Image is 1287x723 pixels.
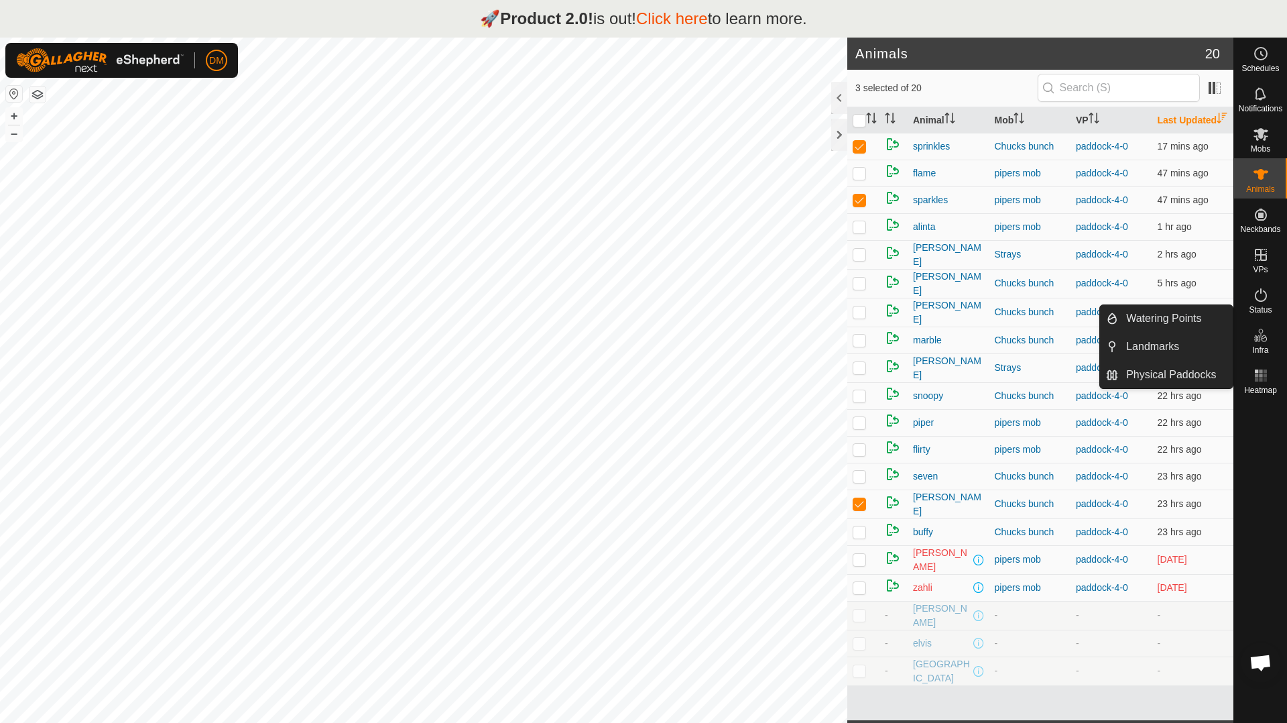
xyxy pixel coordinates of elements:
[995,581,1066,595] div: pipers mob
[1217,115,1227,125] p-sorticon: Activate to sort
[995,193,1066,207] div: pipers mob
[1076,362,1128,373] a: paddock-4-0
[885,330,901,346] img: returning on
[1158,498,1202,509] span: 18 Sept 2025, 6:36 am
[885,217,901,233] img: returning on
[29,87,46,103] button: Map Layers
[1126,367,1216,383] span: Physical Paddocks
[1251,145,1270,153] span: Mobs
[1076,582,1128,593] a: paddock-4-0
[866,115,877,125] p-sorticon: Activate to sort
[913,270,984,298] span: [PERSON_NAME]
[913,333,942,347] span: marble
[913,581,932,595] span: zahli
[995,636,1066,651] div: -
[1076,390,1128,401] a: paddock-4-0
[1118,333,1233,360] a: Landmarks
[995,247,1066,262] div: Strays
[500,9,593,27] strong: Product 2.0!
[913,602,971,630] span: [PERSON_NAME]
[885,302,901,319] img: returning on
[885,115,896,125] p-sorticon: Activate to sort
[6,86,22,102] button: Reset Map
[1076,278,1128,288] a: paddock-4-0
[1158,168,1209,178] span: 19 Sept 2025, 5:06 am
[1038,74,1200,102] input: Search (S)
[913,354,984,382] span: [PERSON_NAME]
[995,469,1066,484] div: Chucks bunch
[995,389,1066,403] div: Chucks bunch
[1158,638,1161,649] span: -
[1158,141,1209,152] span: 19 Sept 2025, 5:36 am
[885,245,901,261] img: returning on
[885,577,901,594] img: returning on
[885,358,901,374] img: returning on
[885,550,901,566] img: returning on
[1158,278,1197,288] span: 19 Sept 2025, 12:36 am
[908,107,989,133] th: Animal
[995,553,1066,567] div: pipers mob
[885,665,888,676] span: -
[1152,107,1234,133] th: Last Updated
[480,7,807,31] p: 🚀 is out! to learn more.
[944,115,955,125] p-sorticon: Activate to sort
[1158,554,1187,565] span: 18 Sept 2025, 5:06 am
[885,412,901,429] img: returning on
[995,276,1066,290] div: Chucks bunch
[913,657,971,685] span: [GEOGRAPHIC_DATA]
[1070,107,1152,133] th: VP
[913,416,934,430] span: piper
[1076,471,1128,482] a: paddock-4-0
[995,497,1066,511] div: Chucks bunch
[1076,665,1079,676] app-display-virtual-paddock-transition: -
[1076,141,1128,152] a: paddock-4-0
[1158,194,1209,205] span: 19 Sept 2025, 5:06 am
[995,361,1066,375] div: Strays
[1158,665,1161,676] span: -
[913,636,932,651] span: elvis
[995,333,1066,347] div: Chucks bunch
[1076,610,1079,620] app-display-virtual-paddock-transition: -
[1076,498,1128,509] a: paddock-4-0
[885,610,888,620] span: -
[1089,115,1099,125] p-sorticon: Activate to sort
[1241,643,1281,683] div: Open chat
[885,494,901,510] img: returning on
[1244,386,1277,394] span: Heatmap
[885,163,901,179] img: returning on
[1100,361,1233,388] li: Physical Paddocks
[1076,249,1128,260] a: paddock-4-0
[913,525,933,539] span: buffy
[1126,339,1179,355] span: Landmarks
[913,166,936,180] span: flame
[913,298,984,327] span: [PERSON_NAME]
[1158,582,1187,593] span: 18 Sept 2025, 2:06 am
[885,136,901,152] img: returning on
[995,140,1066,154] div: Chucks bunch
[1249,306,1272,314] span: Status
[885,638,888,649] span: -
[1076,221,1128,232] a: paddock-4-0
[1158,444,1202,455] span: 18 Sept 2025, 7:06 am
[995,608,1066,622] div: -
[1100,333,1233,360] li: Landmarks
[885,190,901,206] img: returning on
[995,443,1066,457] div: pipers mob
[885,466,901,482] img: returning on
[913,443,930,457] span: flirty
[995,525,1066,539] div: Chucks bunch
[1076,554,1128,565] a: paddock-4-0
[913,193,948,207] span: sparkles
[989,107,1071,133] th: Mob
[1076,335,1128,345] a: paddock-4-0
[1118,361,1233,388] a: Physical Paddocks
[1158,471,1202,482] span: 18 Sept 2025, 6:36 am
[6,125,22,142] button: –
[855,46,1205,62] h2: Animals
[913,546,971,574] span: [PERSON_NAME]
[1158,526,1202,537] span: 18 Sept 2025, 6:36 am
[885,439,901,455] img: returning on
[1239,105,1282,113] span: Notifications
[995,305,1066,319] div: Chucks bunch
[1158,390,1202,401] span: 18 Sept 2025, 7:06 am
